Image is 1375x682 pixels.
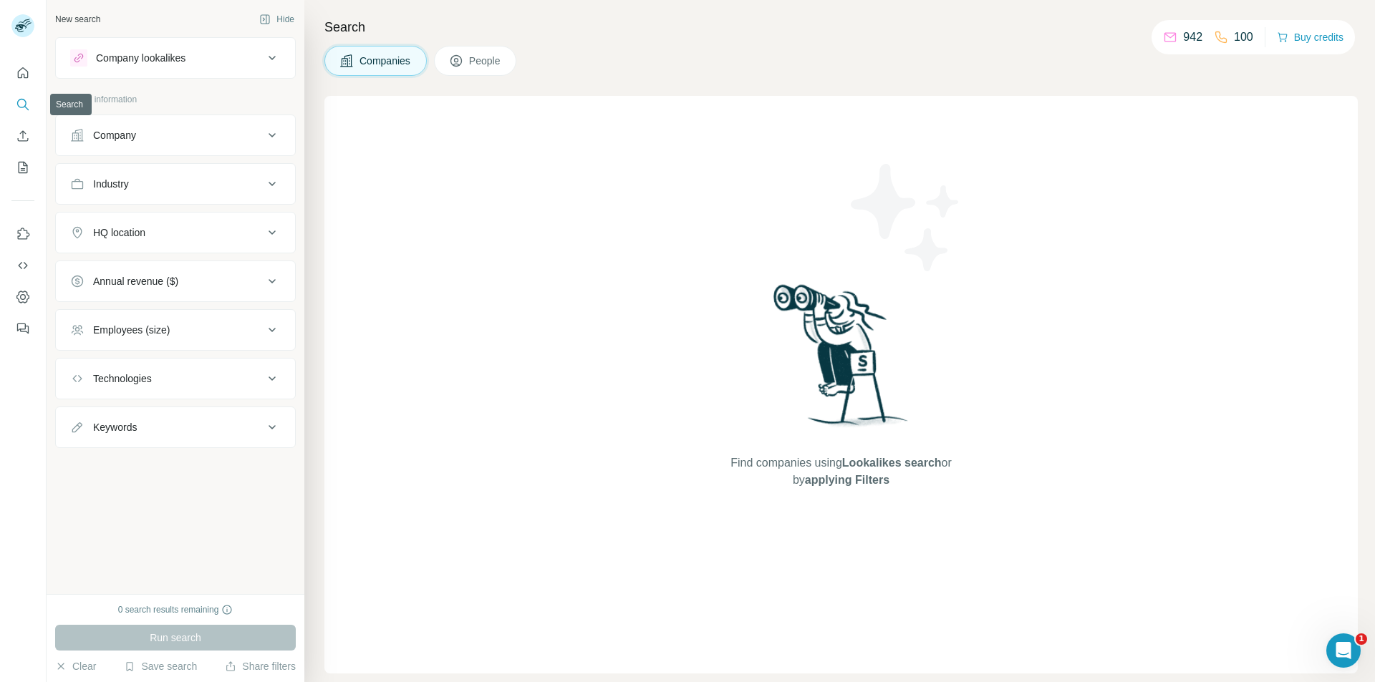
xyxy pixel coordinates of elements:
span: Lookalikes search [842,457,942,469]
button: Quick start [11,60,34,86]
button: Use Surfe API [11,253,34,278]
p: 100 [1234,29,1253,46]
div: Employees (size) [93,323,170,337]
p: 942 [1183,29,1202,46]
button: Dashboard [11,284,34,310]
button: Clear [55,659,96,673]
iframe: Intercom live chat [1326,633,1361,668]
button: HQ location [56,215,295,250]
div: Industry [93,177,129,191]
button: Enrich CSV [11,123,34,149]
button: Save search [124,659,197,673]
span: People [469,54,502,68]
div: New search [55,13,100,26]
img: Surfe Illustration - Woman searching with binoculars [767,281,916,440]
p: Company information [55,93,296,106]
button: Company [56,118,295,152]
button: Feedback [11,316,34,341]
span: applying Filters [805,474,889,486]
button: Company lookalikes [56,41,295,75]
div: Keywords [93,420,137,434]
button: Technologies [56,361,295,396]
div: Technologies [93,371,152,386]
h4: Search [324,17,1358,37]
button: Buy credits [1277,27,1343,47]
button: Industry [56,167,295,201]
button: Hide [249,9,304,30]
div: HQ location [93,225,145,240]
span: 1 [1356,633,1367,645]
button: Share filters [225,659,296,673]
button: Employees (size) [56,313,295,347]
img: Surfe Illustration - Stars [841,153,970,282]
button: My lists [11,155,34,180]
button: Search [11,92,34,117]
div: Company lookalikes [96,51,185,65]
div: 0 search results remaining [118,603,233,616]
button: Keywords [56,410,295,444]
button: Annual revenue ($) [56,264,295,298]
span: Companies [360,54,412,68]
div: Company [93,128,136,142]
div: Annual revenue ($) [93,274,178,288]
button: Use Surfe on LinkedIn [11,221,34,247]
span: Find companies using or by [726,454,955,489]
